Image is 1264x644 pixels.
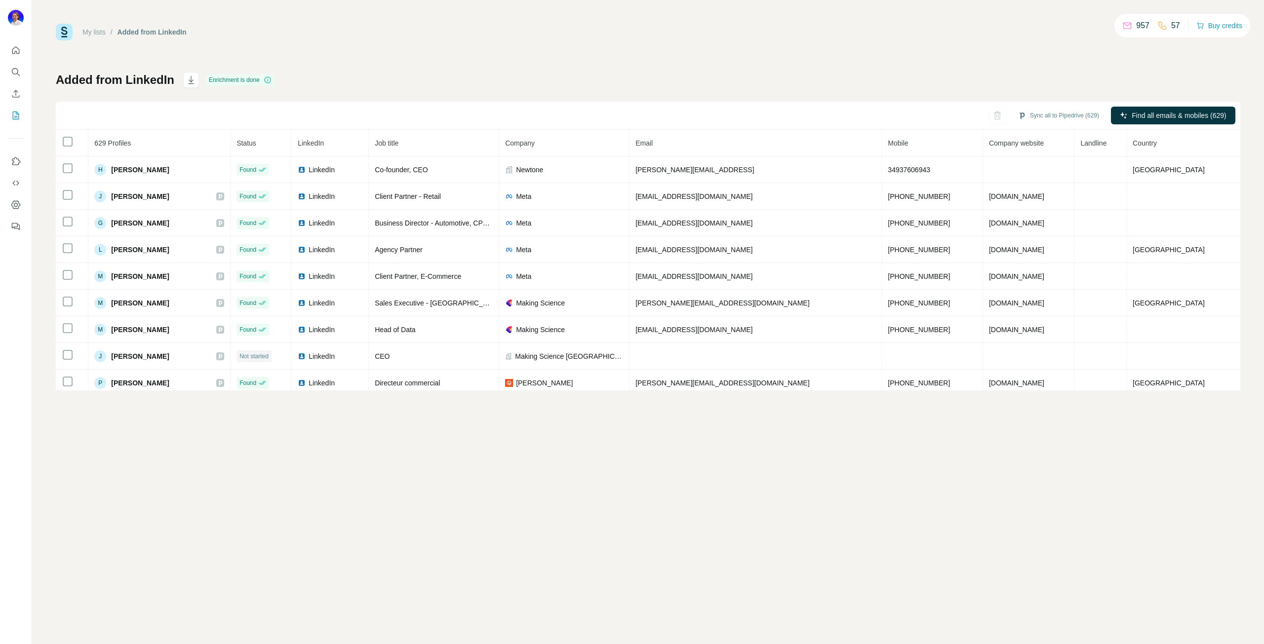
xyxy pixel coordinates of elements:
[505,220,513,226] img: company-logo
[298,352,306,360] img: LinkedIn logo
[505,139,535,147] span: Company
[309,191,335,201] span: LinkedIn
[237,139,256,147] span: Status
[94,297,106,309] div: M
[94,244,106,256] div: L
[888,379,950,387] span: [PHONE_NUMBER]
[888,246,950,254] span: [PHONE_NUMBER]
[505,379,513,387] img: company-logo
[505,326,513,334] img: company-logo
[206,74,275,86] div: Enrichment is done
[82,28,106,36] a: My lists
[309,378,335,388] span: LinkedIn
[375,326,416,334] span: Head of Data
[111,165,169,175] span: [PERSON_NAME]
[516,218,531,228] span: Meta
[8,196,24,214] button: Dashboard
[888,139,908,147] span: Mobile
[309,245,335,255] span: LinkedIn
[888,219,950,227] span: [PHONE_NUMBER]
[635,192,752,200] span: [EMAIL_ADDRESS][DOMAIN_NAME]
[1133,299,1205,307] span: [GEOGRAPHIC_DATA]
[239,299,256,307] span: Found
[635,246,752,254] span: [EMAIL_ADDRESS][DOMAIN_NAME]
[239,352,269,361] span: Not started
[239,219,256,227] span: Found
[239,192,256,201] span: Found
[94,164,106,176] div: H
[515,351,623,361] span: Making Science [GEOGRAPHIC_DATA]
[635,139,653,147] span: Email
[516,378,573,388] span: [PERSON_NAME]
[375,246,423,254] span: Agency Partner
[989,139,1044,147] span: Company website
[298,246,306,254] img: LinkedIn logo
[516,245,531,255] span: Meta
[298,272,306,280] img: LinkedIn logo
[1133,166,1205,174] span: [GEOGRAPHIC_DATA]
[309,165,335,175] span: LinkedIn
[516,271,531,281] span: Meta
[1111,107,1235,124] button: Find all emails & mobiles (629)
[8,41,24,59] button: Quick start
[989,379,1044,387] span: [DOMAIN_NAME]
[8,152,24,170] button: Use Surfe on LinkedIn
[8,63,24,81] button: Search
[239,379,256,387] span: Found
[989,219,1044,227] span: [DOMAIN_NAME]
[94,350,106,362] div: J
[635,272,752,280] span: [EMAIL_ADDRESS][DOMAIN_NAME]
[239,245,256,254] span: Found
[505,247,513,253] img: company-logo
[516,325,565,335] span: Making Science
[8,174,24,192] button: Use Surfe API
[309,271,335,281] span: LinkedIn
[989,326,1044,334] span: [DOMAIN_NAME]
[375,166,428,174] span: Co-founder, CEO
[298,192,306,200] img: LinkedIn logo
[375,299,502,307] span: Sales Executive - [GEOGRAPHIC_DATA]
[1011,108,1106,123] button: Sync all to Pipedrive (629)
[298,219,306,227] img: LinkedIn logo
[8,85,24,103] button: Enrich CSV
[516,165,543,175] span: Newtone
[375,379,440,387] span: Directeur commercial
[1133,139,1157,147] span: Country
[888,299,950,307] span: [PHONE_NUMBER]
[989,246,1044,254] span: [DOMAIN_NAME]
[1080,139,1106,147] span: Landline
[1133,379,1205,387] span: [GEOGRAPHIC_DATA]
[298,299,306,307] img: LinkedIn logo
[309,218,335,228] span: LinkedIn
[111,218,169,228] span: [PERSON_NAME]
[111,325,169,335] span: [PERSON_NAME]
[989,272,1044,280] span: [DOMAIN_NAME]
[375,192,441,200] span: Client Partner - Retail
[298,379,306,387] img: LinkedIn logo
[94,217,106,229] div: G
[111,245,169,255] span: [PERSON_NAME]
[888,192,950,200] span: [PHONE_NUMBER]
[516,298,565,308] span: Making Science
[1132,111,1226,120] span: Find all emails & mobiles (629)
[94,139,131,147] span: 629 Profiles
[309,351,335,361] span: LinkedIn
[8,107,24,124] button: My lists
[111,271,169,281] span: [PERSON_NAME]
[1136,20,1149,32] p: 957
[375,352,390,360] span: CEO
[1196,19,1242,33] button: Buy credits
[888,166,930,174] span: 34937606943
[94,324,106,336] div: M
[94,190,106,202] div: J
[888,272,950,280] span: [PHONE_NUMBER]
[118,27,187,37] div: Added from LinkedIn
[298,166,306,174] img: LinkedIn logo
[375,139,398,147] span: Job title
[298,326,306,334] img: LinkedIn logo
[635,219,752,227] span: [EMAIL_ADDRESS][DOMAIN_NAME]
[298,139,324,147] span: LinkedIn
[635,326,752,334] span: [EMAIL_ADDRESS][DOMAIN_NAME]
[111,378,169,388] span: [PERSON_NAME]
[505,193,513,199] img: company-logo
